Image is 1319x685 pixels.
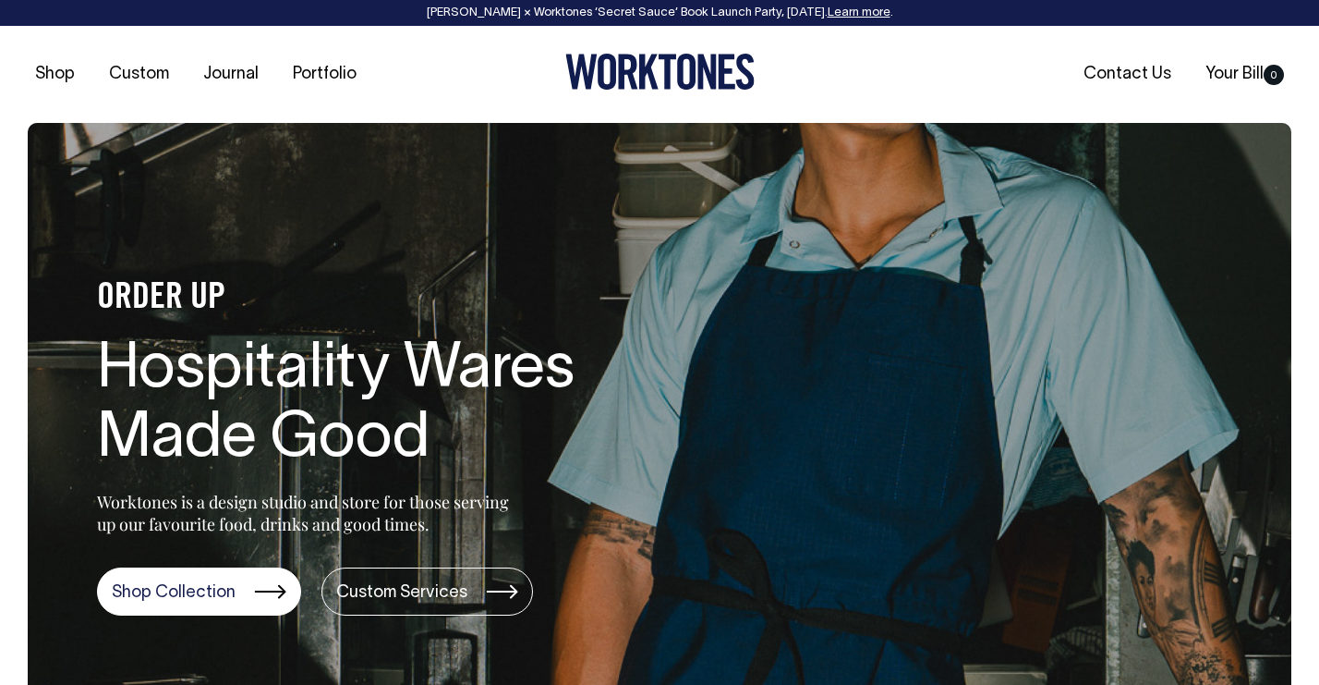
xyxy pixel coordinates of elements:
[1076,59,1179,90] a: Contact Us
[28,59,82,90] a: Shop
[1198,59,1291,90] a: Your Bill0
[97,568,301,616] a: Shop Collection
[321,568,533,616] a: Custom Services
[196,59,266,90] a: Journal
[828,7,890,18] a: Learn more
[97,491,517,535] p: Worktones is a design studio and store for those serving up our favourite food, drinks and good t...
[18,6,1301,19] div: [PERSON_NAME] × Worktones ‘Secret Sauce’ Book Launch Party, [DATE]. .
[1264,65,1284,85] span: 0
[97,336,688,475] h1: Hospitality Wares Made Good
[102,59,176,90] a: Custom
[285,59,364,90] a: Portfolio
[97,279,688,318] h4: ORDER UP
